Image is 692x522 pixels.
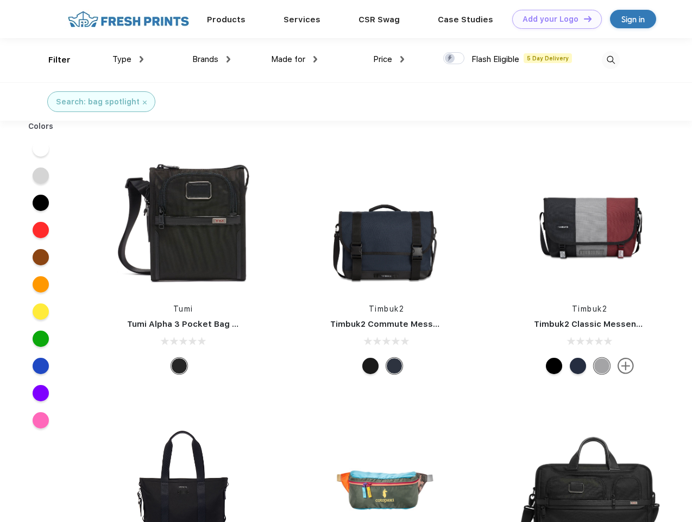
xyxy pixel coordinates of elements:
[618,358,634,374] img: more.svg
[546,358,562,374] div: Eco Black
[313,56,317,63] img: dropdown.png
[386,358,402,374] div: Eco Nautical
[330,319,476,329] a: Timbuk2 Commute Messenger Bag
[524,53,572,63] span: 5 Day Delivery
[171,358,187,374] div: Black
[143,101,147,104] img: filter_cancel.svg
[471,54,519,64] span: Flash Eligible
[523,15,578,24] div: Add your Logo
[20,121,62,132] div: Colors
[56,96,140,108] div: Search: bag spotlight
[227,56,230,63] img: dropdown.png
[621,13,645,26] div: Sign in
[602,51,620,69] img: desktop_search.svg
[594,358,610,374] div: Eco Rind Pop
[48,54,71,66] div: Filter
[140,56,143,63] img: dropdown.png
[111,148,255,293] img: func=resize&h=266
[65,10,192,29] img: fo%20logo%202.webp
[192,54,218,64] span: Brands
[373,54,392,64] span: Price
[271,54,305,64] span: Made for
[584,16,592,22] img: DT
[127,319,254,329] a: Tumi Alpha 3 Pocket Bag Small
[369,304,405,313] a: Timbuk2
[314,148,458,293] img: func=resize&h=266
[610,10,656,28] a: Sign in
[534,319,669,329] a: Timbuk2 Classic Messenger Bag
[207,15,246,24] a: Products
[400,56,404,63] img: dropdown.png
[112,54,131,64] span: Type
[173,304,193,313] a: Tumi
[362,358,379,374] div: Eco Black
[572,304,608,313] a: Timbuk2
[570,358,586,374] div: Eco Nautical
[518,148,662,293] img: func=resize&h=266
